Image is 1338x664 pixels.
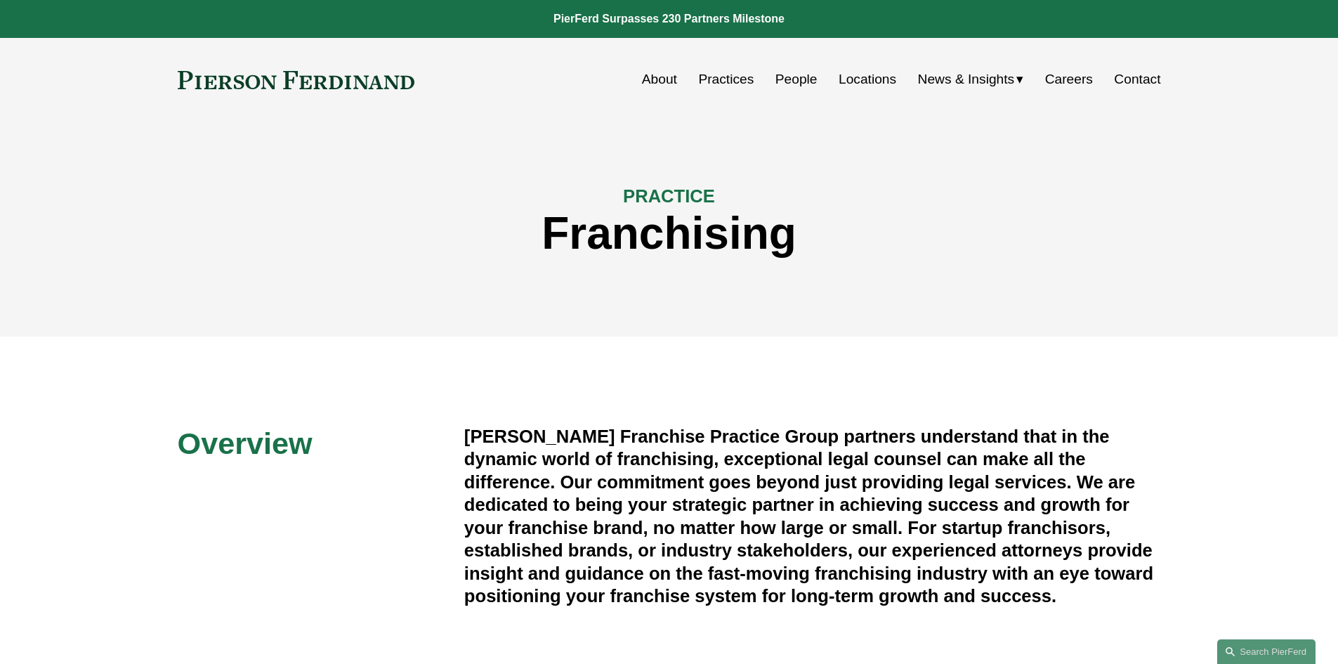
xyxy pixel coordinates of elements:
[1217,639,1316,664] a: Search this site
[1045,66,1093,93] a: Careers
[839,66,896,93] a: Locations
[464,425,1161,608] h4: [PERSON_NAME] Franchise Practice Group partners understand that in the dynamic world of franchisi...
[918,66,1024,93] a: folder dropdown
[698,66,754,93] a: Practices
[1114,66,1160,93] a: Contact
[775,66,818,93] a: People
[178,427,313,460] span: Overview
[918,67,1015,92] span: News & Insights
[623,186,715,206] span: PRACTICE
[642,66,677,93] a: About
[178,208,1161,259] h1: Franchising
